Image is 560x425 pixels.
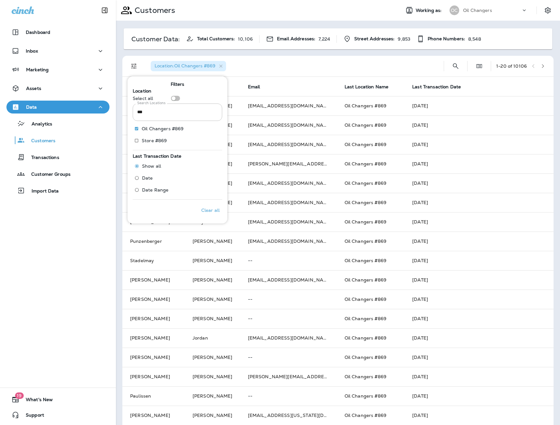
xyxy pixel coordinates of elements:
[496,64,527,69] div: 1 - 20 of 10106
[345,412,386,418] span: Oil Changers #869
[133,88,151,94] span: Location
[26,48,38,54] p: Inbox
[240,115,337,135] td: [EMAIL_ADDRESS][DOMAIN_NAME]
[122,309,185,328] td: [PERSON_NAME]
[248,84,260,90] span: Email
[248,84,269,90] span: Email
[345,84,389,90] span: Last Location Name
[428,36,465,42] span: Phone Numbers:
[19,412,44,420] span: Support
[345,354,386,360] span: Oil Changers #869
[6,133,109,147] button: Customers
[248,297,329,302] p: --
[25,188,59,194] p: Import Data
[404,173,554,193] td: [DATE]
[122,406,185,425] td: [PERSON_NAME]
[151,61,226,71] div: Location:Oil Changers #869
[248,355,329,360] p: --
[197,36,235,42] span: Total Customers:
[142,175,153,181] span: Date
[404,212,554,232] td: [DATE]
[345,258,386,263] span: Oil Changers #869
[122,232,185,251] td: Punzenberger
[122,348,185,367] td: [PERSON_NAME]
[122,270,185,290] td: [PERSON_NAME]
[240,232,337,251] td: [EMAIL_ADDRESS][DOMAIN_NAME]
[345,122,386,128] span: Oil Changers #869
[122,290,185,309] td: [PERSON_NAME]
[345,374,386,380] span: Oil Changers #869
[131,36,180,42] p: Customer Data:
[185,290,240,309] td: [PERSON_NAME]
[473,60,486,73] button: Edit Fields
[185,251,240,270] td: [PERSON_NAME]
[122,386,185,406] td: Paulissen
[318,36,330,42] p: 7,224
[240,96,337,115] td: [EMAIL_ADDRESS][DOMAIN_NAME]
[122,328,185,348] td: [PERSON_NAME]
[6,409,109,421] button: Support
[133,96,153,101] p: Select all
[240,135,337,154] td: [EMAIL_ADDRESS][DOMAIN_NAME]
[133,153,181,159] span: Last Transaction Date
[25,138,55,144] p: Customers
[142,187,168,193] span: Date Range
[404,290,554,309] td: [DATE]
[26,104,37,110] p: Data
[345,84,397,90] span: Last Location Name
[26,30,50,35] p: Dashboard
[248,258,329,263] p: --
[345,277,386,283] span: Oil Changers #869
[404,251,554,270] td: [DATE]
[155,63,215,69] span: Location : Oil Changers #869
[404,232,554,251] td: [DATE]
[6,82,109,95] button: Assets
[345,142,386,147] span: Oil Changers #869
[132,5,175,15] p: Customers
[122,154,185,173] td: Advanced air Service
[199,202,222,218] button: Clear all
[354,36,394,42] span: Street Addresses:
[345,180,386,186] span: Oil Changers #869
[345,238,386,244] span: Oil Changers #869
[96,4,114,17] button: Collapse Sidebar
[248,316,329,321] p: --
[416,8,443,13] span: Working as:
[26,86,41,91] p: Assets
[542,5,554,16] button: Settings
[6,167,109,181] button: Customer Groups
[450,5,459,15] div: OC
[404,96,554,115] td: [DATE]
[345,200,386,205] span: Oil Changers #869
[6,117,109,130] button: Analytics
[345,316,386,321] span: Oil Changers #869
[25,121,52,127] p: Analytics
[142,138,167,143] p: Store #869
[185,367,240,386] td: [PERSON_NAME]
[185,348,240,367] td: [PERSON_NAME]
[412,84,469,90] span: Last Transaction Date
[345,103,386,109] span: Oil Changers #869
[122,135,185,154] td: Juch
[19,397,53,405] span: What's New
[404,367,554,386] td: [DATE]
[122,193,185,212] td: [PERSON_NAME]
[240,328,337,348] td: [EMAIL_ADDRESS][DOMAIN_NAME]
[240,193,337,212] td: [EMAIL_ADDRESS][DOMAIN_NAME]
[240,173,337,193] td: [EMAIL_ADDRESS][DOMAIN_NAME]
[404,348,554,367] td: [DATE]
[185,328,240,348] td: Jordan
[345,219,386,225] span: Oil Changers #869
[185,270,240,290] td: [PERSON_NAME]
[404,309,554,328] td: [DATE]
[6,184,109,197] button: Import Data
[398,36,410,42] p: 9,853
[122,212,185,232] td: [PERSON_NAME]
[128,60,140,73] button: Filters
[240,367,337,386] td: [PERSON_NAME][EMAIL_ADDRESS][DOMAIN_NAME]
[6,44,109,57] button: Inbox
[240,212,337,232] td: [EMAIL_ADDRESS][DOMAIN_NAME]
[185,309,240,328] td: [PERSON_NAME]
[404,270,554,290] td: [DATE]
[240,406,337,425] td: [EMAIL_ADDRESS][US_STATE][DOMAIN_NAME]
